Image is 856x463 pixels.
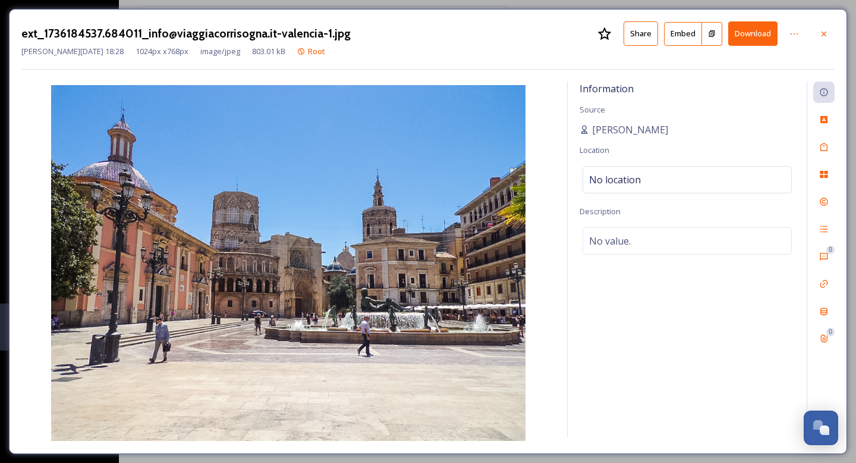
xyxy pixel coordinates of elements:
span: [PERSON_NAME] [592,123,668,137]
span: Source [580,104,605,115]
span: 1024 px x 768 px [136,46,188,57]
div: 0 [826,328,835,336]
img: info%40viaggiacorrisogna.it-valencia-1.jpg [21,85,555,441]
button: Share [624,21,658,46]
span: image/jpeg [200,46,240,57]
button: Open Chat [804,411,838,445]
div: 0 [826,246,835,254]
span: [PERSON_NAME][DATE] 18:28 [21,46,124,57]
span: Description [580,206,621,217]
span: 803.01 kB [252,46,285,57]
span: No location [589,173,641,187]
span: Root [308,46,325,57]
h3: ext_1736184537.684011_info@viaggiacorrisogna.it-valencia-1.jpg [21,25,351,42]
button: Embed [664,22,702,46]
span: No value. [589,234,631,248]
span: Location [580,145,609,155]
button: Download [728,21,778,46]
span: Information [580,82,634,95]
